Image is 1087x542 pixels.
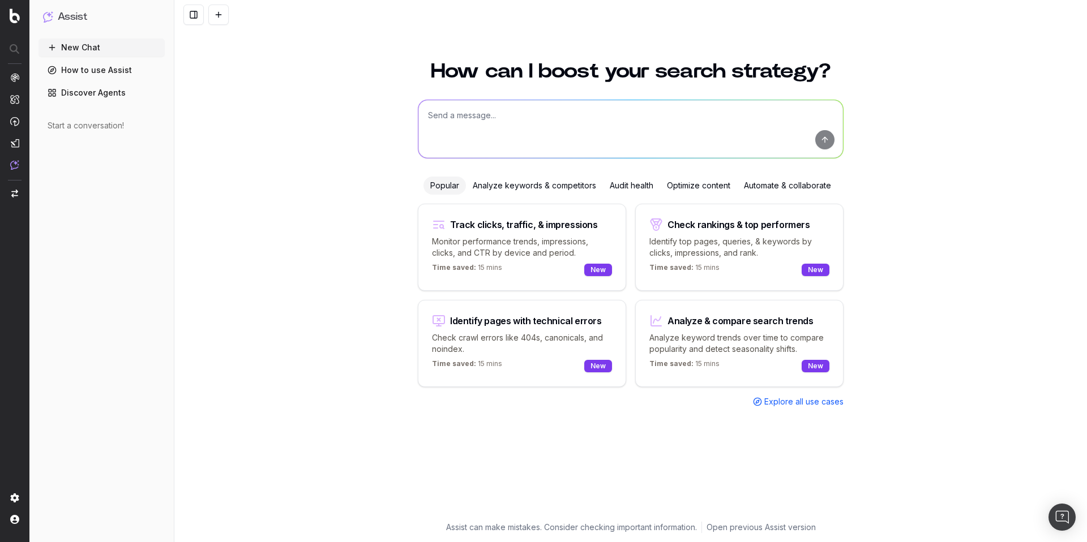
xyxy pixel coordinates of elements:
[753,396,844,407] a: Explore all use cases
[432,236,612,259] p: Monitor performance trends, impressions, clicks, and CTR by device and period.
[432,263,502,277] p: 15 mins
[649,359,694,368] span: Time saved:
[11,190,18,197] img: Switch project
[48,120,156,131] div: Start a conversation!
[660,177,737,195] div: Optimize content
[10,73,19,82] img: Analytics
[10,515,19,524] img: My account
[418,61,844,81] h1: How can I boost your search strategy?
[423,177,466,195] div: Popular
[584,360,612,372] div: New
[450,220,598,229] div: Track clicks, traffic, & impressions
[802,360,829,372] div: New
[802,264,829,276] div: New
[649,263,720,277] p: 15 mins
[446,522,697,533] p: Assist can make mistakes. Consider checking important information.
[649,332,829,355] p: Analyze keyword trends over time to compare popularity and detect seasonality shifts.
[10,117,19,126] img: Activation
[450,316,602,325] div: Identify pages with technical errors
[432,332,612,355] p: Check crawl errors like 404s, canonicals, and noindex.
[10,493,19,502] img: Setting
[432,359,502,373] p: 15 mins
[432,263,476,272] span: Time saved:
[10,94,19,104] img: Intelligence
[58,9,87,25] h1: Assist
[432,359,476,368] span: Time saved:
[667,316,814,325] div: Analyze & compare search trends
[38,61,165,79] a: How to use Assist
[43,11,53,22] img: Assist
[38,84,165,102] a: Discover Agents
[10,160,19,170] img: Assist
[707,522,816,533] a: Open previous Assist version
[649,263,694,272] span: Time saved:
[38,38,165,57] button: New Chat
[764,396,844,407] span: Explore all use cases
[603,177,660,195] div: Audit health
[10,8,20,23] img: Botify logo
[466,177,603,195] div: Analyze keywords & competitors
[43,9,160,25] button: Assist
[584,264,612,276] div: New
[1049,504,1076,531] div: Open Intercom Messenger
[667,220,810,229] div: Check rankings & top performers
[649,236,829,259] p: Identify top pages, queries, & keywords by clicks, impressions, and rank.
[10,139,19,148] img: Studio
[649,359,720,373] p: 15 mins
[737,177,838,195] div: Automate & collaborate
